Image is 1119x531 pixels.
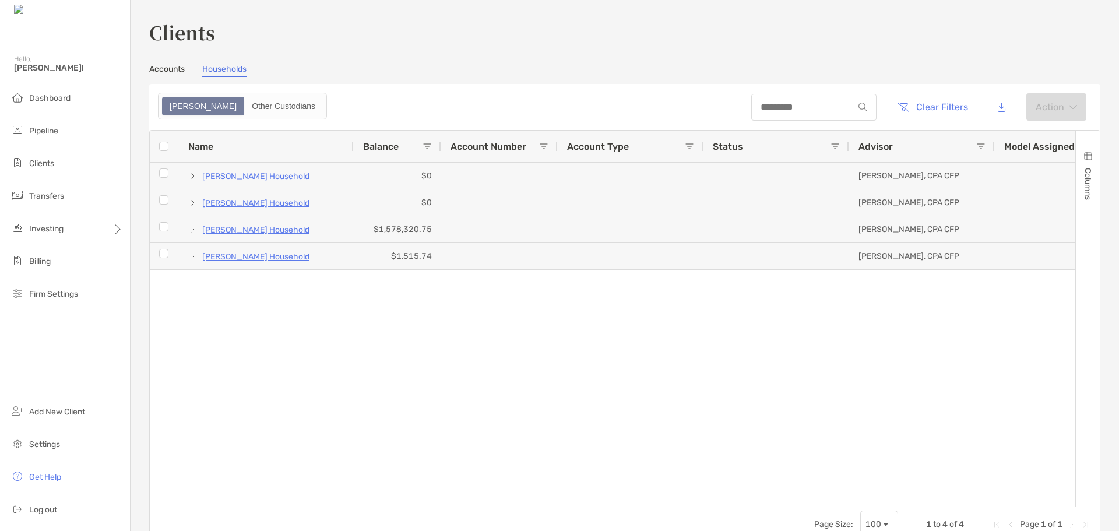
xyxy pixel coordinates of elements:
span: 4 [942,519,948,529]
span: Account Number [451,141,526,152]
div: Zoe [163,98,243,114]
span: Dashboard [29,93,71,103]
span: Transfers [29,191,64,201]
img: add_new_client icon [10,404,24,418]
div: $1,515.74 [354,243,441,269]
span: to [933,519,941,529]
div: [PERSON_NAME], CPA CFP [849,216,995,242]
span: Columns [1083,168,1093,200]
img: Zoe Logo [14,5,64,16]
img: billing icon [10,254,24,268]
img: logout icon [10,502,24,516]
img: dashboard icon [10,90,24,104]
span: Advisor [858,141,893,152]
span: [PERSON_NAME]! [14,63,123,73]
img: transfers icon [10,188,24,202]
a: Accounts [149,64,185,77]
a: [PERSON_NAME] Household [202,169,309,184]
div: $1,578,320.75 [354,216,441,242]
span: Status [713,141,743,152]
img: clients icon [10,156,24,170]
span: 1 [926,519,931,529]
span: Balance [363,141,399,152]
button: Actionarrow [1026,93,1086,121]
img: get-help icon [10,469,24,483]
span: Firm Settings [29,289,78,299]
span: Pipeline [29,126,58,136]
div: 100 [865,519,881,529]
span: Investing [29,224,64,234]
img: investing icon [10,221,24,235]
div: Next Page [1067,520,1076,529]
a: Households [202,64,247,77]
span: Clients [29,159,54,168]
div: Other Custodians [245,98,322,114]
img: input icon [858,103,867,111]
span: Page [1020,519,1039,529]
span: Model Assigned [1004,141,1075,152]
div: [PERSON_NAME], CPA CFP [849,243,995,269]
span: 4 [959,519,964,529]
h3: Clients [149,19,1100,45]
span: Account Type [567,141,629,152]
div: segmented control [158,93,327,119]
span: of [949,519,957,529]
span: Settings [29,439,60,449]
a: [PERSON_NAME] Household [202,196,309,210]
span: Log out [29,505,57,515]
div: Last Page [1081,520,1090,529]
div: [PERSON_NAME], CPA CFP [849,189,995,216]
a: [PERSON_NAME] Household [202,249,309,264]
a: [PERSON_NAME] Household [202,223,309,237]
img: pipeline icon [10,123,24,137]
div: $0 [354,163,441,189]
div: [PERSON_NAME], CPA CFP [849,163,995,189]
img: arrow [1069,104,1077,110]
div: $0 [354,189,441,216]
div: First Page [992,520,1001,529]
div: Page Size: [814,519,853,529]
span: of [1048,519,1055,529]
span: Name [188,141,213,152]
img: firm-settings icon [10,286,24,300]
button: Clear Filters [888,94,977,120]
div: Previous Page [1006,520,1015,529]
span: Get Help [29,472,61,482]
span: Add New Client [29,407,85,417]
img: settings icon [10,437,24,451]
span: Billing [29,256,51,266]
span: 1 [1041,519,1046,529]
span: 1 [1057,519,1062,529]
